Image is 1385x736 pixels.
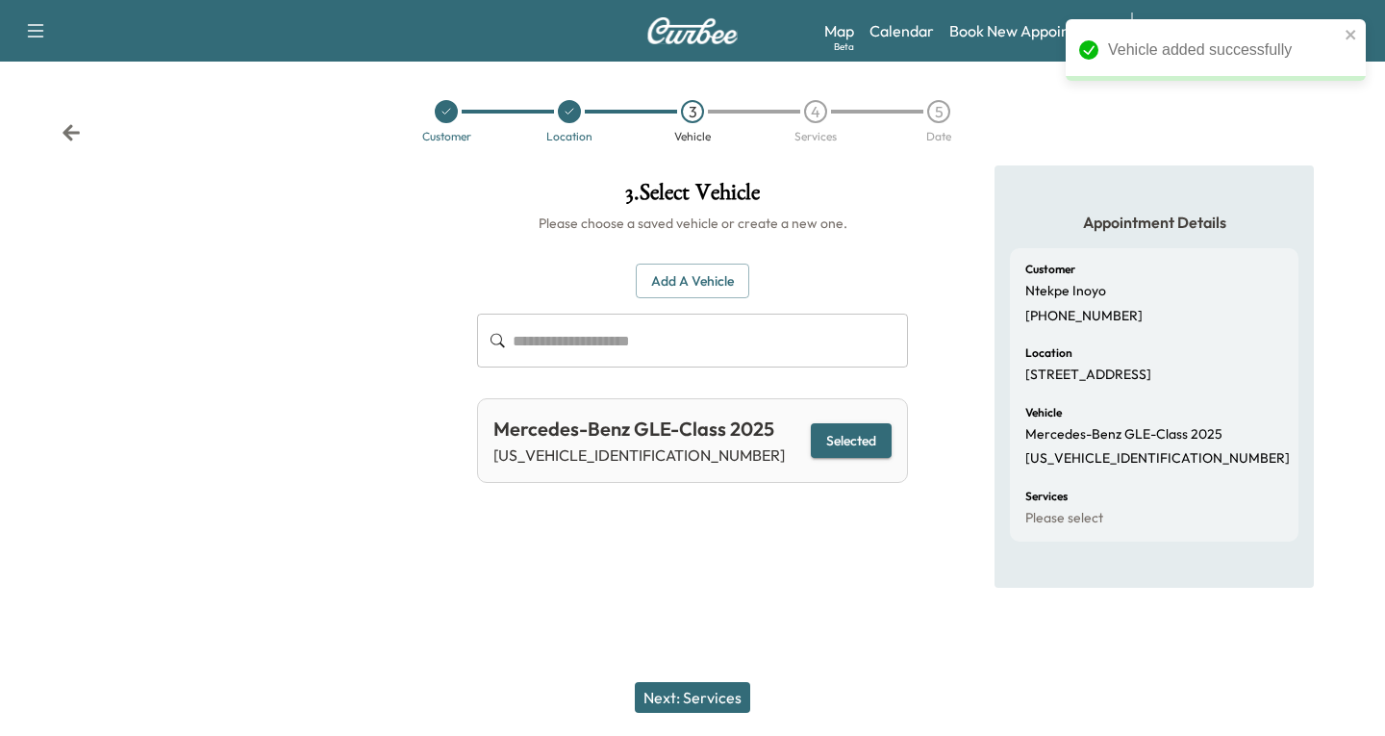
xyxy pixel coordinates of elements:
[824,19,854,42] a: MapBeta
[674,131,711,142] div: Vehicle
[1025,426,1222,444] p: Mercedes-Benz GLE-Class 2025
[804,100,827,123] div: 4
[681,100,704,123] div: 3
[927,100,950,123] div: 5
[1025,347,1072,359] h6: Location
[834,39,854,54] div: Beta
[646,17,739,44] img: Curbee Logo
[62,123,81,142] div: Back
[811,423,892,459] button: Selected
[493,444,785,467] p: [US_VEHICLE_IDENTIFICATION_NUMBER]
[1108,38,1339,62] div: Vehicle added successfully
[926,131,951,142] div: Date
[635,682,750,713] button: Next: Services
[1025,510,1103,527] p: Please select
[477,181,908,214] h1: 3 . Select Vehicle
[1010,212,1298,233] h5: Appointment Details
[636,264,749,299] button: Add a Vehicle
[869,19,934,42] a: Calendar
[493,415,785,444] div: Mercedes-Benz GLE-Class 2025
[1025,450,1290,468] p: [US_VEHICLE_IDENTIFICATION_NUMBER]
[1025,264,1075,275] h6: Customer
[1025,283,1106,300] p: Ntekpe Inoyo
[794,131,837,142] div: Services
[949,19,1112,42] a: Book New Appointment
[546,131,592,142] div: Location
[1025,491,1068,502] h6: Services
[1025,407,1062,419] h6: Vehicle
[422,131,471,142] div: Customer
[1025,308,1143,325] p: [PHONE_NUMBER]
[1345,27,1358,42] button: close
[477,214,908,233] h6: Please choose a saved vehicle or create a new one.
[1025,367,1151,384] p: [STREET_ADDRESS]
